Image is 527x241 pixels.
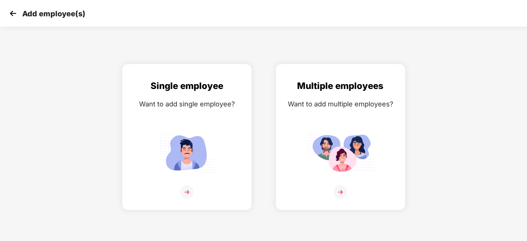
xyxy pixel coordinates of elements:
p: Add employee(s) [22,9,85,18]
img: svg+xml;base64,PHN2ZyB4bWxucz0iaHR0cDovL3d3dy53My5vcmcvMjAwMC9zdmciIGlkPSJNdWx0aXBsZV9lbXBsb3llZS... [307,129,374,176]
div: Want to add multiple employees? [283,99,398,109]
div: Single employee [130,79,244,93]
img: svg+xml;base64,PHN2ZyB4bWxucz0iaHR0cDovL3d3dy53My5vcmcvMjAwMC9zdmciIGlkPSJTaW5nbGVfZW1wbG95ZWUiIH... [154,129,220,176]
div: Want to add single employee? [130,99,244,109]
img: svg+xml;base64,PHN2ZyB4bWxucz0iaHR0cDovL3d3dy53My5vcmcvMjAwMC9zdmciIHdpZHRoPSIzMCIgaGVpZ2h0PSIzMC... [7,8,19,19]
img: svg+xml;base64,PHN2ZyB4bWxucz0iaHR0cDovL3d3dy53My5vcmcvMjAwMC9zdmciIHdpZHRoPSIzNiIgaGVpZ2h0PSIzNi... [180,185,194,199]
img: svg+xml;base64,PHN2ZyB4bWxucz0iaHR0cDovL3d3dy53My5vcmcvMjAwMC9zdmciIHdpZHRoPSIzNiIgaGVpZ2h0PSIzNi... [334,185,347,199]
div: Multiple employees [283,79,398,93]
